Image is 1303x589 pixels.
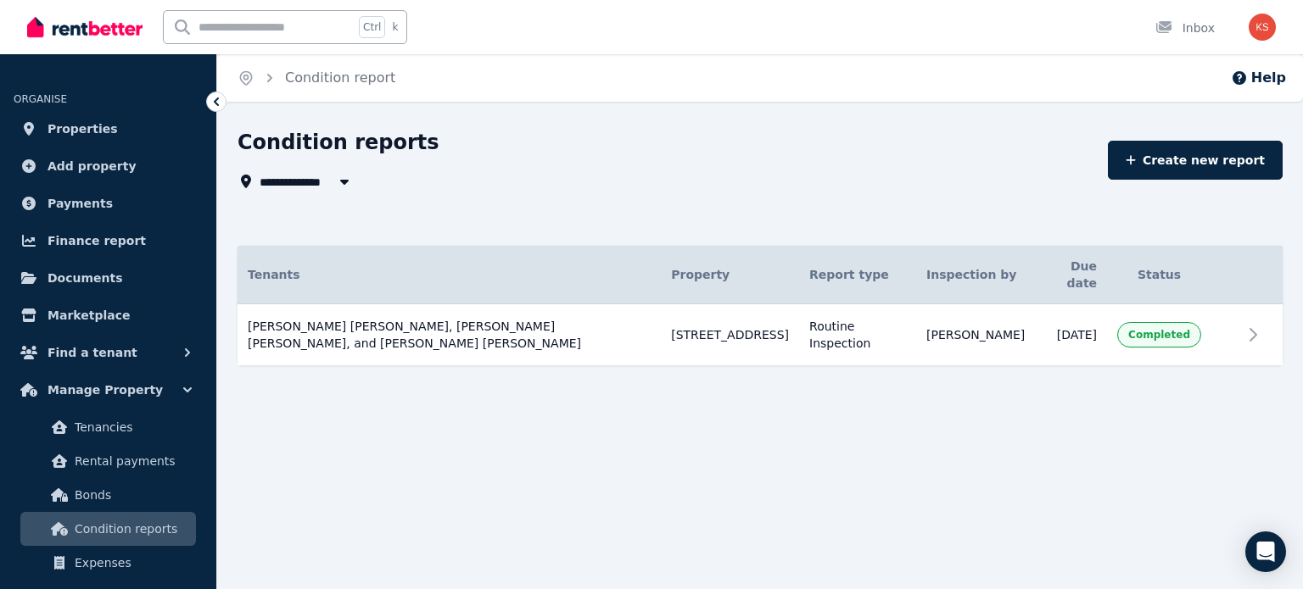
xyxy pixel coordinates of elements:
[20,512,196,546] a: Condition reports
[48,193,113,214] span: Payments
[20,410,196,444] a: Tenancies
[48,380,163,400] span: Manage Property
[20,478,196,512] a: Bonds
[799,246,916,304] th: Report type
[48,268,123,288] span: Documents
[799,304,916,366] td: Routine Inspection
[75,451,189,471] span: Rental payments
[14,298,203,332] a: Marketplace
[916,246,1035,304] th: Inspection by
[75,553,189,573] span: Expenses
[661,304,799,366] td: [STREET_ADDRESS]
[1128,328,1190,342] span: Completed
[392,20,398,34] span: k
[48,119,118,139] span: Properties
[1249,14,1276,41] img: Kosta Safos
[14,93,67,105] span: ORGANISE
[1035,304,1107,366] td: [DATE]
[75,519,189,539] span: Condition reports
[661,246,799,304] th: Property
[238,129,439,156] h1: Condition reports
[20,444,196,478] a: Rental payments
[27,14,143,40] img: RentBetter
[1035,246,1107,304] th: Due date
[1107,246,1211,304] th: Status
[926,326,1025,343] span: [PERSON_NAME]
[14,112,203,146] a: Properties
[14,224,203,258] a: Finance report
[48,231,146,251] span: Finance report
[75,417,189,437] span: Tenancies
[359,16,385,38] span: Ctrl
[14,149,203,183] a: Add property
[48,156,137,176] span: Add property
[75,485,189,505] span: Bonds
[48,342,137,363] span: Find a tenant
[48,305,130,325] span: Marketplace
[1245,531,1286,572] div: Open Intercom Messenger
[14,373,203,407] button: Manage Property
[1108,141,1283,180] a: Create new report
[14,261,203,295] a: Documents
[1231,68,1286,88] button: Help
[20,546,196,580] a: Expenses
[1155,19,1215,36] div: Inbox
[217,54,416,102] nav: Breadcrumb
[14,186,203,220] a: Payments
[248,266,300,283] span: Tenants
[285,69,395,86] a: Condition report
[248,318,651,352] span: [PERSON_NAME] [PERSON_NAME], [PERSON_NAME] [PERSON_NAME], and [PERSON_NAME] [PERSON_NAME]
[14,336,203,370] button: Find a tenant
